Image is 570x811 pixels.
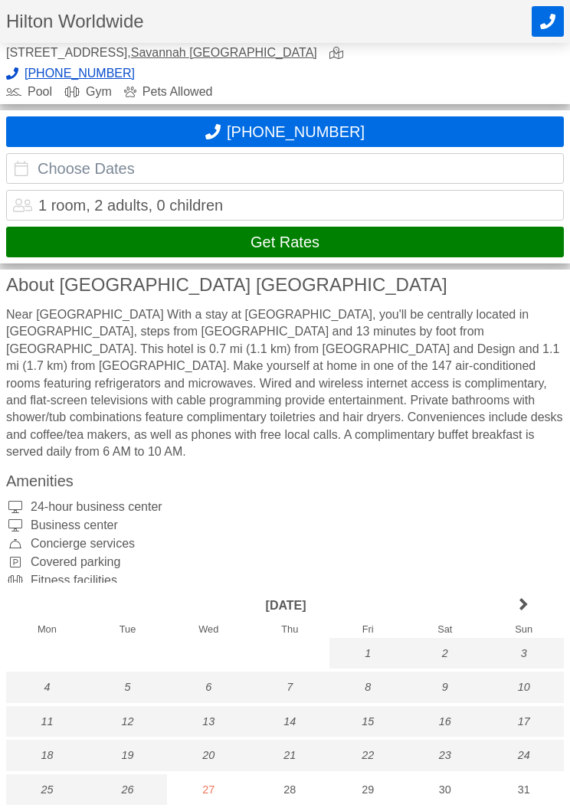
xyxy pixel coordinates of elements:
div: 7 [250,672,329,702]
button: Call [532,6,564,37]
div: 25 [6,774,88,805]
button: Call [6,116,564,147]
div: Pets Allowed [124,86,213,98]
div: 11 [6,706,88,737]
div: Sat [406,625,483,635]
div: 5 [88,672,167,702]
div: 27 [167,774,250,805]
div: 23 [406,740,483,770]
span: [PHONE_NUMBER] [25,67,135,80]
a: next month [483,589,564,622]
div: 1 [329,638,406,669]
div: 24-hour business center [6,501,564,513]
a: view map [329,47,349,61]
h3: About [GEOGRAPHIC_DATA] [GEOGRAPHIC_DATA] [6,276,564,294]
button: Get Rates [6,227,564,257]
div: [STREET_ADDRESS], [6,47,317,61]
div: 13 [167,706,250,737]
div: 12 [88,706,167,737]
div: 20 [167,740,250,770]
div: 17 [483,706,564,737]
h1: Hilton Worldwide [6,12,532,31]
div: 2 [406,638,483,669]
div: 24 [483,740,564,770]
div: Thu [250,625,329,635]
div: Wed [167,625,250,635]
div: 28 [250,774,329,805]
div: 26 [88,774,167,805]
div: Near [GEOGRAPHIC_DATA] With a stay at [GEOGRAPHIC_DATA], you'll be centrally located in [GEOGRAPH... [6,306,564,461]
div: 3 [483,638,564,669]
div: 30 [406,774,483,805]
div: 6 [167,672,250,702]
div: 10 [483,672,564,702]
div: 19 [88,740,167,770]
div: 31 [483,774,564,805]
div: Tue [88,625,167,635]
header: [DATE] [88,594,484,618]
div: Fitness facilities [6,574,564,587]
div: Mon [6,625,88,635]
div: Business center [6,519,564,531]
div: Gym [64,86,112,98]
div: 9 [406,672,483,702]
div: 21 [250,740,329,770]
div: 16 [406,706,483,737]
span: [PHONE_NUMBER] [227,123,365,141]
div: 15 [329,706,406,737]
div: 18 [6,740,88,770]
div: 1 room, 2 adults, 0 children [38,198,223,213]
div: Covered parking [6,556,564,568]
div: 14 [250,706,329,737]
div: Sun [483,625,564,635]
div: 8 [329,672,406,702]
div: 22 [329,740,406,770]
div: 29 [329,774,406,805]
div: Concierge services [6,538,564,550]
div: 4 [6,672,88,702]
div: Fri [329,625,406,635]
input: Choose Dates [6,153,564,184]
h3: Amenities [6,473,564,489]
div: Pool [6,86,52,98]
a: Savannah [GEOGRAPHIC_DATA] [131,46,317,59]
